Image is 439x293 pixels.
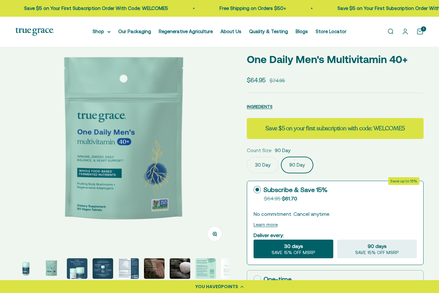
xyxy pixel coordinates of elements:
button: Go to item 5 [118,258,139,281]
compare-at-price: $74.95 [270,77,285,85]
button: INGREDIENTS [247,103,273,110]
img: One Daily Men's 40+ Multivitamin [118,258,139,279]
a: Regenerative Agriculture [159,29,213,34]
legend: Count Size: [247,147,272,154]
a: Blogs [296,29,308,34]
span: INGREDIENTS [247,104,273,109]
cart-count: 1 [421,26,426,32]
button: Go to item 8 [195,258,216,281]
button: Go to item 9 [221,258,242,281]
button: Go to item 2 [41,258,62,281]
sale-price: $64.95 [247,75,266,85]
strong: Save $5 on your first subscription with code: WELCOME5 [265,124,405,132]
img: - Vitamin A, Vitamin D3, and Zinc for immune support* - Coenzyme B Vitamins for energy* - Regener... [15,34,231,251]
button: Go to item 3 [67,258,87,281]
span: 0 [218,283,221,290]
img: One Daily Men's 40+ Multivitamin [144,258,165,279]
p: Save $5 on Your First Subscription Order With Code: WELCOME5 [23,5,167,12]
a: Quality & Testing [249,29,288,34]
summary: Shop [93,28,111,35]
button: Go to item 7 [170,258,190,281]
img: One Daily Men's 40+ Multivitamin [93,258,113,279]
span: YOU HAVE [195,283,218,290]
a: Our Packaging [118,29,151,34]
a: Free Shipping on Orders $50+ [218,5,285,11]
img: One Daily Men's 40+ Multivitamin [15,258,36,279]
button: Go to item 1 [15,258,36,281]
img: One Daily Men's 40+ Multivitamin [195,258,216,279]
img: One Daily Men's 40+ Multivitamin [170,258,190,279]
img: One Daily Men's 40+ Multivitamin [221,258,242,279]
span: POINTS [221,283,238,290]
button: Go to item 4 [93,258,113,281]
button: Go to item 6 [144,258,165,281]
span: 90 Day [275,147,291,154]
img: One Daily Men's 40+ Multivitamin [67,258,87,279]
p: One Daily Men's Multivitamin 40+ [247,51,424,68]
img: - Vitamin A, Vitamin D3, and Zinc for immune support* - Coenzyme B Vitamins for energy* - Regener... [41,258,62,279]
a: Store Locator [316,29,346,34]
a: About Us [220,29,241,34]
